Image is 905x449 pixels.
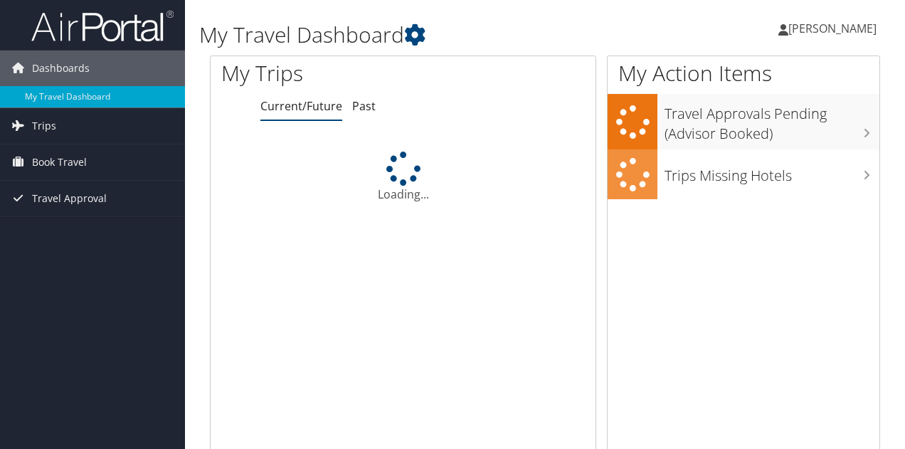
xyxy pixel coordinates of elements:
h1: My Action Items [608,58,879,88]
span: Dashboards [32,51,90,86]
a: Past [352,98,376,114]
a: Trips Missing Hotels [608,149,879,200]
h1: My Travel Dashboard [199,20,660,50]
span: Travel Approval [32,181,107,216]
div: Loading... [211,152,596,203]
h3: Travel Approvals Pending (Advisor Booked) [665,97,879,144]
a: Travel Approvals Pending (Advisor Booked) [608,94,879,149]
span: [PERSON_NAME] [788,21,877,36]
span: Trips [32,108,56,144]
span: Book Travel [32,144,87,180]
a: Current/Future [260,98,342,114]
h3: Trips Missing Hotels [665,159,879,186]
img: airportal-logo.png [31,9,174,43]
a: [PERSON_NAME] [778,7,891,50]
h1: My Trips [221,58,425,88]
